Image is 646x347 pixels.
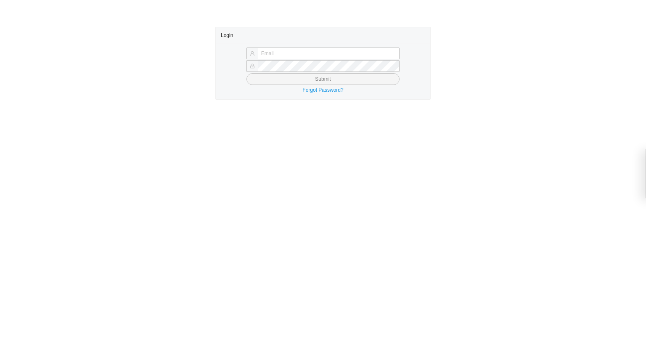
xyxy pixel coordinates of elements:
[302,87,343,93] a: Forgot Password?
[258,48,400,59] input: Email
[250,51,255,56] span: user
[221,27,425,43] div: Login
[246,73,400,85] button: Submit
[250,64,255,69] span: lock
